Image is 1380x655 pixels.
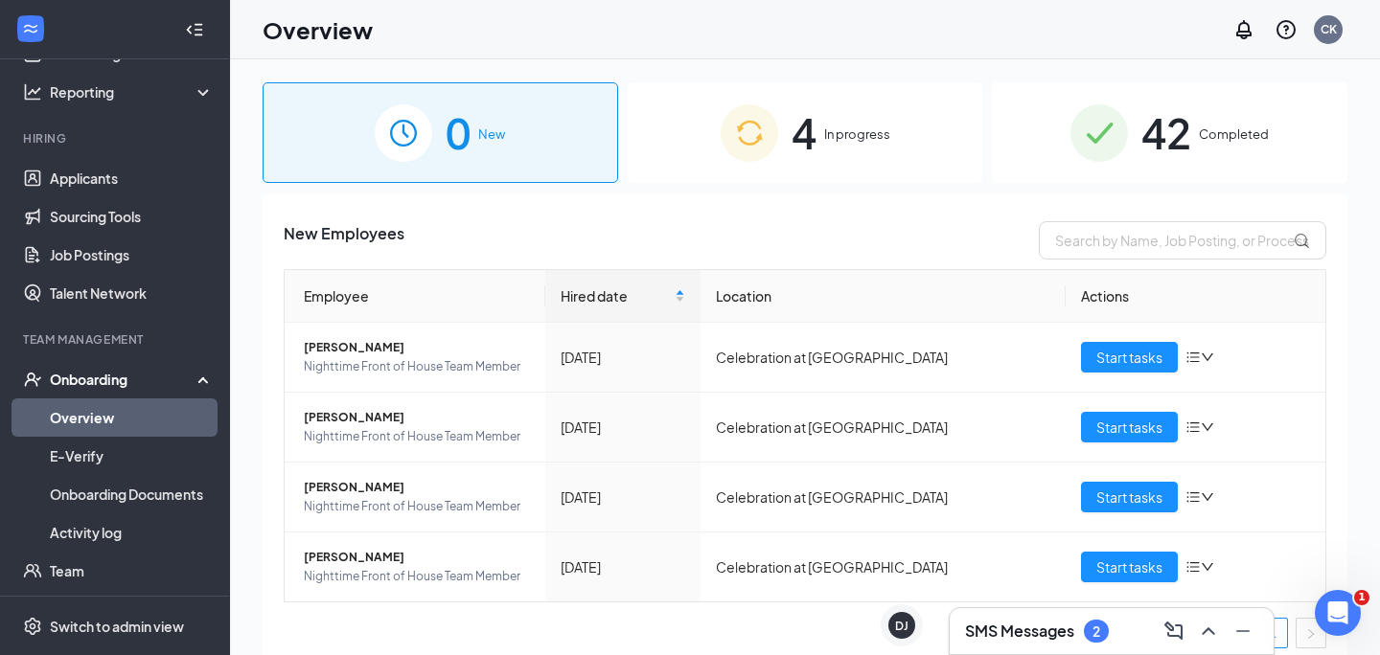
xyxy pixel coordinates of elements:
[1185,489,1201,505] span: bars
[561,486,685,508] div: [DATE]
[23,617,42,636] svg: Settings
[1199,124,1269,144] span: Completed
[1201,420,1214,434] span: down
[1275,18,1298,41] svg: QuestionInfo
[304,497,530,516] span: Nighttime Front of House Team Member
[50,82,215,102] div: Reporting
[304,427,530,446] span: Nighttime Front of House Team Member
[304,408,530,427] span: [PERSON_NAME]
[284,221,404,260] span: New Employees
[185,20,204,39] svg: Collapse
[50,475,214,513] a: Onboarding Documents
[1096,347,1162,368] span: Start tasks
[561,417,685,438] div: [DATE]
[1185,419,1201,435] span: bars
[701,532,1066,601] td: Celebration at [GEOGRAPHIC_DATA]
[285,270,545,323] th: Employee
[965,621,1074,642] h3: SMS Messages
[1039,221,1326,260] input: Search by Name, Job Posting, or Process
[304,357,530,376] span: Nighttime Front of House Team Member
[263,13,373,46] h1: Overview
[50,398,214,437] a: Overview
[1231,620,1254,643] svg: Minimize
[1232,18,1255,41] svg: Notifications
[50,197,214,236] a: Sourcing Tools
[1185,350,1201,365] span: bars
[1159,616,1189,646] button: ComposeMessage
[50,370,197,389] div: Onboarding
[1296,618,1326,648] li: Next Page
[1066,270,1326,323] th: Actions
[1305,628,1317,640] span: right
[561,285,671,306] span: Hired date
[1162,620,1185,643] svg: ComposeMessage
[1296,618,1326,648] button: right
[1081,482,1178,512] button: Start tasks
[1354,590,1369,605] span: 1
[1228,616,1258,646] button: Minimize
[1096,486,1162,508] span: Start tasks
[50,437,214,475] a: E-Verify
[1141,100,1191,166] span: 42
[1096,556,1162,577] span: Start tasks
[23,130,210,147] div: Hiring
[50,274,214,312] a: Talent Network
[304,338,530,357] span: [PERSON_NAME]
[792,100,816,166] span: 4
[561,556,685,577] div: [DATE]
[701,393,1066,463] td: Celebration at [GEOGRAPHIC_DATA]
[304,567,530,586] span: Nighttime Front of House Team Member
[446,100,471,166] span: 0
[478,124,505,144] span: New
[304,478,530,497] span: [PERSON_NAME]
[1193,616,1224,646] button: ChevronUp
[23,331,210,348] div: Team Management
[1081,552,1178,582] button: Start tasks
[1185,559,1201,575] span: bars
[50,552,214,590] a: Team
[1201,490,1214,504] span: down
[50,159,214,197] a: Applicants
[50,590,214,628] a: DocumentsCrown
[1321,21,1337,37] div: CK
[895,618,908,634] div: DJ
[1092,623,1100,640] div: 2
[561,347,685,368] div: [DATE]
[1197,620,1220,643] svg: ChevronUp
[50,236,214,274] a: Job Postings
[701,270,1066,323] th: Location
[824,124,890,144] span: In progress
[1081,412,1178,442] button: Start tasks
[23,370,42,389] svg: UserCheck
[23,82,42,102] svg: Analysis
[1201,560,1214,574] span: down
[1315,590,1361,636] iframe: Intercom live chat
[1081,342,1178,373] button: Start tasks
[304,548,530,567] span: [PERSON_NAME]
[701,463,1066,532] td: Celebration at [GEOGRAPHIC_DATA]
[50,513,214,552] a: Activity log
[701,323,1066,393] td: Celebration at [GEOGRAPHIC_DATA]
[21,19,40,38] svg: WorkstreamLogo
[1096,417,1162,438] span: Start tasks
[1201,350,1214,364] span: down
[50,617,184,636] div: Switch to admin view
